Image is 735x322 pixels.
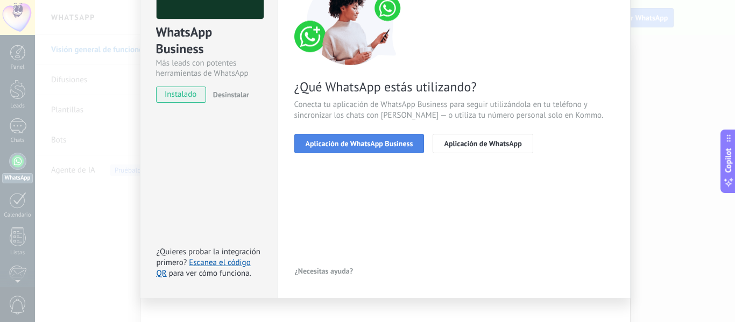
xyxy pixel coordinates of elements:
[294,78,614,95] span: ¿Qué WhatsApp estás utilizando?
[295,267,354,275] span: ¿Necesitas ayuda?
[723,148,734,173] span: Copilot
[209,87,249,103] button: Desinstalar
[157,87,206,103] span: instalado
[169,268,251,278] span: para ver cómo funciona.
[306,140,413,147] span: Aplicación de WhatsApp Business
[157,257,251,278] a: Escanea el código QR
[213,90,249,99] span: Desinstalar
[294,134,425,153] button: Aplicación de WhatsApp Business
[294,99,614,121] span: Conecta tu aplicación de WhatsApp Business para seguir utilizándola en tu teléfono y sincronizar ...
[156,24,262,58] div: WhatsApp Business
[444,140,521,147] span: Aplicación de WhatsApp
[156,58,262,78] div: Más leads con potentes herramientas de WhatsApp
[294,263,354,279] button: ¿Necesitas ayuda?
[157,247,261,268] span: ¿Quieres probar la integración primero?
[433,134,533,153] button: Aplicación de WhatsApp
